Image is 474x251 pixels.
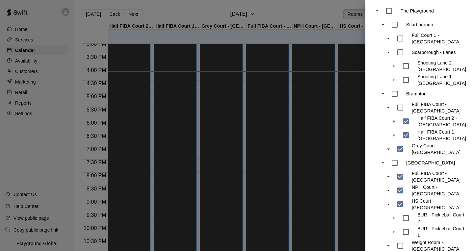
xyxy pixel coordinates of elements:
[401,8,434,14] p: The Playground
[417,60,466,73] p: Shooting Lane 2 - [GEOGRAPHIC_DATA]
[412,32,465,45] p: Full Court 1 - [GEOGRAPHIC_DATA]
[406,21,433,28] p: Scarborough
[412,49,456,56] p: Scarborough - Lanes
[406,90,427,97] p: Brampton
[417,212,465,225] p: BUR - Pickleball Court 2
[417,225,465,238] p: BUR - Pickleball Court 1
[417,129,466,142] p: Half FIBA Court 1 - [GEOGRAPHIC_DATA]
[412,198,465,211] p: HS Court - [GEOGRAPHIC_DATA]
[417,115,466,128] p: Half FIBA Court 2 - [GEOGRAPHIC_DATA]
[417,73,466,87] p: Shooting Lane 1 - [GEOGRAPHIC_DATA]
[412,142,465,156] p: Grey Court - [GEOGRAPHIC_DATA]
[412,170,465,183] p: Full FIBA Court - [GEOGRAPHIC_DATA]
[412,184,465,197] p: NPH Court - [GEOGRAPHIC_DATA]
[412,101,465,114] p: Full FIBA Court - [GEOGRAPHIC_DATA]
[406,160,455,166] p: [GEOGRAPHIC_DATA]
